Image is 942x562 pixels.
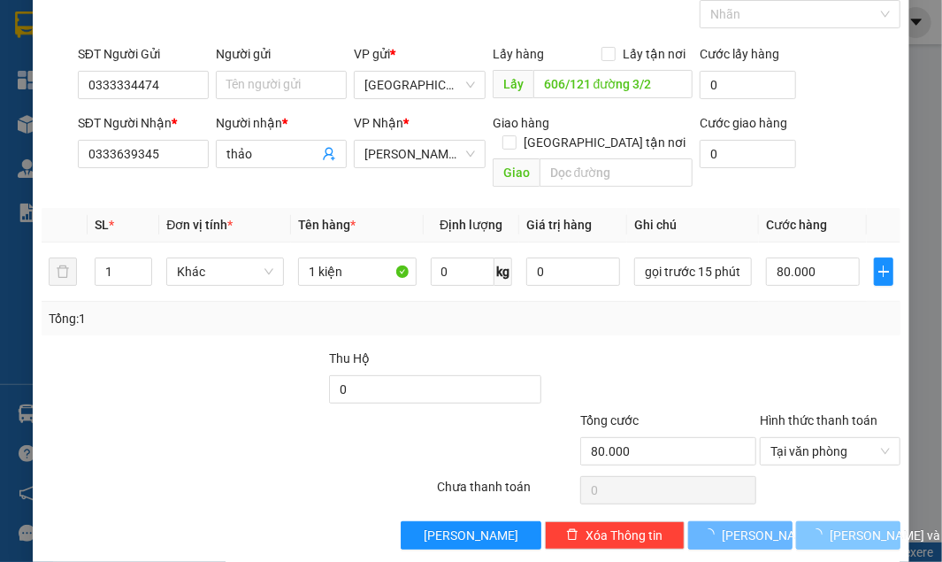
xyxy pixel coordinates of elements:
span: Lấy tận nơi [616,44,693,64]
span: Tên hàng [298,218,356,232]
span: VP Nhận [354,116,403,130]
button: [PERSON_NAME] và In [796,521,900,550]
span: Tiên Thuỷ [364,141,474,167]
span: plus [875,265,892,279]
div: Chưa thanh toán [435,477,578,508]
input: Dọc đường [540,158,693,187]
button: [PERSON_NAME] [401,521,540,550]
div: [DEMOGRAPHIC_DATA][PERSON_NAME] [207,36,402,79]
span: Cước hàng [766,218,827,232]
div: SĐT Người Gửi [78,44,209,64]
input: Cước lấy hàng [700,71,796,99]
div: 0927590176 [207,79,402,104]
span: Giao hàng [493,116,549,130]
span: Thu Hộ [329,351,370,366]
span: Khác [177,258,273,285]
input: Cước giao hàng [700,140,796,168]
span: user-add [322,147,336,161]
span: Sài Gòn [364,72,474,98]
input: Dọc đường [533,70,693,98]
label: Cước lấy hàng [700,47,779,61]
span: Giá trị hàng [526,218,592,232]
span: loading [810,528,830,541]
div: VP gửi [354,44,485,64]
span: Tại văn phòng [770,438,889,465]
div: Tân Phú [207,15,402,36]
th: Ghi chú [627,208,759,243]
button: delete [49,258,77,286]
div: Tổng: 1 [49,309,365,328]
div: 200.000 [13,114,197,135]
input: 0 [526,258,620,286]
label: Hình thức thanh toán [760,413,877,427]
span: [PERSON_NAME] [424,526,518,545]
span: SL [95,218,109,232]
span: [GEOGRAPHIC_DATA] tận nơi [517,133,693,152]
span: Gửi: [15,15,42,34]
button: deleteXóa Thông tin [545,521,685,550]
div: SĐT Người Nhận [78,113,209,133]
span: Định lượng [440,218,502,232]
span: Lấy hàng [493,47,544,61]
span: delete [566,528,578,543]
span: Tổng cước [580,413,639,427]
button: plus [874,258,893,286]
button: [PERSON_NAME] [688,521,793,550]
div: [GEOGRAPHIC_DATA] [15,15,195,55]
span: Đơn vị tính [166,218,233,232]
input: VD: Bàn, Ghế [298,258,416,286]
span: Giao [493,158,540,187]
span: [PERSON_NAME] [722,526,816,545]
span: Đã thu : [13,116,67,135]
span: Nhận: [207,17,249,35]
label: Cước giao hàng [700,116,787,130]
input: Ghi Chú [634,258,752,286]
span: kg [494,258,512,286]
span: loading [702,528,722,541]
span: Xóa Thông tin [586,526,662,545]
div: Người gửi [216,44,347,64]
div: Người nhận [216,113,347,133]
span: Lấy [493,70,533,98]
